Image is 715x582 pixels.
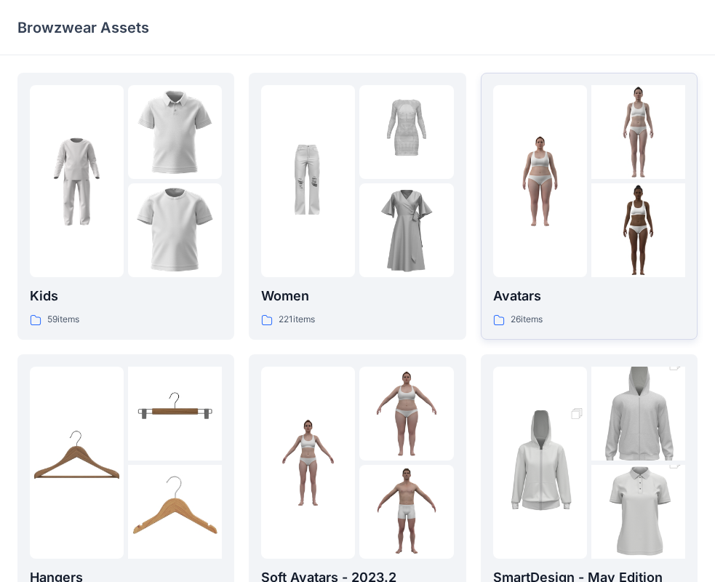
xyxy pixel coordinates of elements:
img: folder 3 [128,183,222,277]
img: folder 1 [30,135,124,228]
p: 26 items [511,312,543,327]
img: folder 1 [261,135,355,228]
img: folder 1 [261,415,355,509]
p: 221 items [279,312,315,327]
p: 59 items [47,312,79,327]
img: folder 2 [128,367,222,461]
img: folder 2 [591,343,685,485]
img: folder 2 [359,85,453,179]
img: folder 1 [30,415,124,509]
img: folder 1 [493,135,587,228]
p: Kids [30,286,222,306]
img: folder 1 [493,392,587,533]
p: Women [261,286,453,306]
a: folder 1folder 2folder 3Kids59items [17,73,234,340]
img: folder 2 [591,85,685,179]
p: Browzwear Assets [17,17,149,38]
a: folder 1folder 2folder 3Women221items [249,73,466,340]
img: folder 3 [359,183,453,277]
p: Avatars [493,286,685,306]
img: folder 2 [128,85,222,179]
a: folder 1folder 2folder 3Avatars26items [481,73,698,340]
img: folder 3 [359,465,453,559]
img: folder 3 [128,465,222,559]
img: folder 2 [359,367,453,461]
img: folder 3 [591,183,685,277]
